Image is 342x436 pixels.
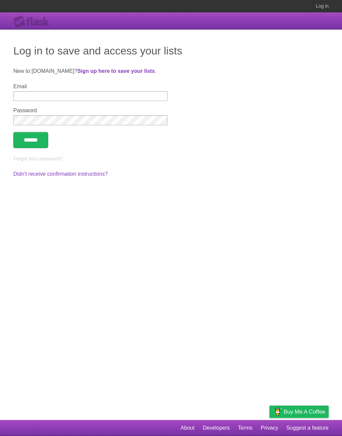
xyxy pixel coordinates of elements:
[181,422,195,434] a: About
[77,68,155,74] a: Sign up here to save your lists
[203,422,230,434] a: Developers
[13,16,53,28] div: Flask
[273,406,282,417] img: Buy me a coffee
[13,108,167,114] label: Password
[13,156,63,161] a: Forgot your password?
[13,171,108,177] a: Didn't receive confirmation instructions?
[13,84,167,90] label: Email
[269,406,329,418] a: Buy me a coffee
[261,422,278,434] a: Privacy
[287,422,329,434] a: Suggest a feature
[13,43,329,59] h1: Log in to save and access your lists
[283,406,325,418] span: Buy me a coffee
[238,422,253,434] a: Terms
[13,67,329,75] p: New to [DOMAIN_NAME]? .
